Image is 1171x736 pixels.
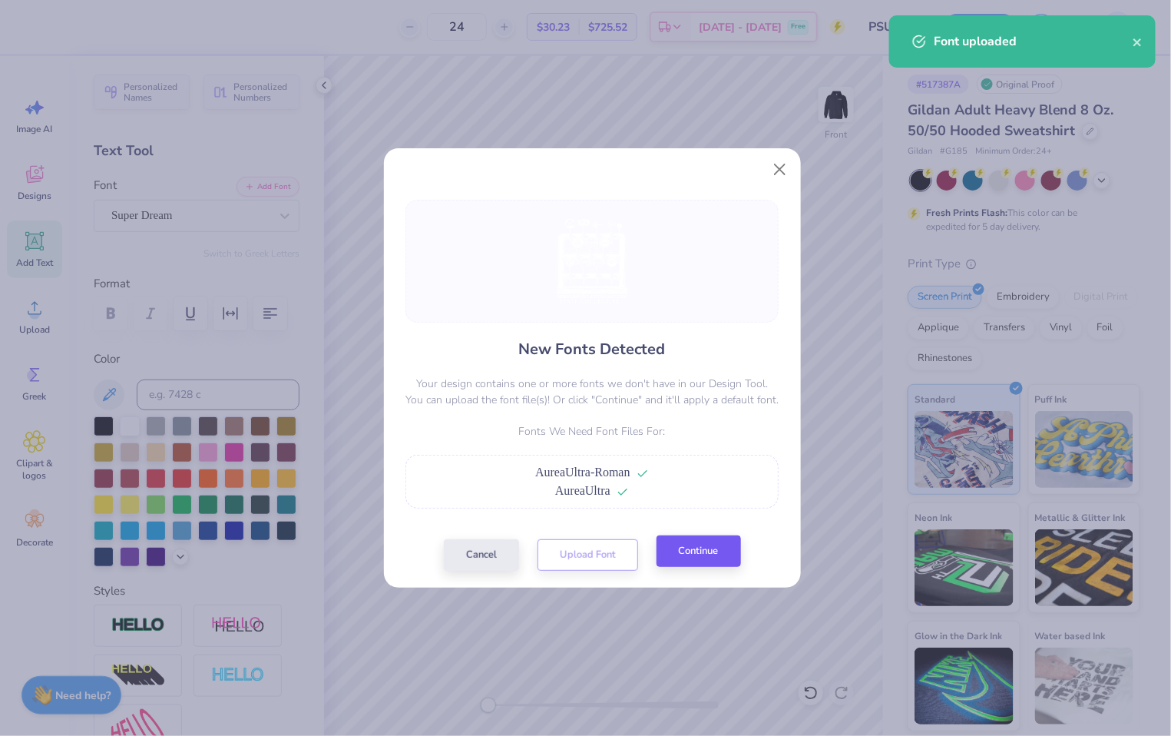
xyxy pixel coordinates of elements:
[555,484,610,497] span: AureaUltra
[405,423,779,439] p: Fonts We Need Font Files For:
[535,466,630,479] span: AureaUltra-Roman
[1133,32,1143,51] button: close
[519,338,666,360] h4: New Fonts Detected
[405,376,779,408] p: Your design contains one or more fonts we don't have in our Design Tool. You can upload the font ...
[765,154,794,184] button: Close
[444,539,519,571] button: Cancel
[934,32,1133,51] div: Font uploaded
[657,535,741,567] button: Continue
